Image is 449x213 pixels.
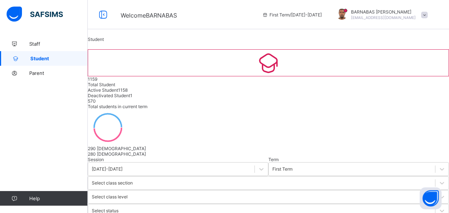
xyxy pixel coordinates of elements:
span: 1 [130,93,132,98]
img: safsims [7,7,63,22]
span: [EMAIL_ADDRESS][DOMAIN_NAME] [351,15,416,20]
span: Student [30,56,88,61]
span: 280 [88,151,96,157]
span: Total students in current term [88,104,147,109]
span: Parent [29,70,88,76]
span: Term [268,157,279,162]
div: Total Student [88,82,449,87]
span: Session [88,157,104,162]
span: 570 [88,98,96,104]
span: [DEMOGRAPHIC_DATA] [97,146,146,151]
span: 1158 [118,87,128,93]
span: Active Student [88,87,118,93]
span: Welcome BARNABAS [121,12,177,19]
span: Deactivated Student [88,93,130,98]
div: Select class section [92,180,133,186]
div: Select class level [92,194,128,200]
span: [DEMOGRAPHIC_DATA] [97,151,146,157]
span: session/term information [262,12,322,18]
span: 1159 [88,76,97,82]
span: Help [29,195,87,201]
div: First Term [272,167,293,172]
span: Student [88,37,104,42]
button: Open asap [420,187,442,209]
span: 290 [88,146,96,151]
div: BARNABASRICHARD [329,9,431,21]
div: [DATE]-[DATE] [92,167,122,172]
span: BARNABAS [PERSON_NAME] [351,9,416,15]
span: Staff [29,41,88,47]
